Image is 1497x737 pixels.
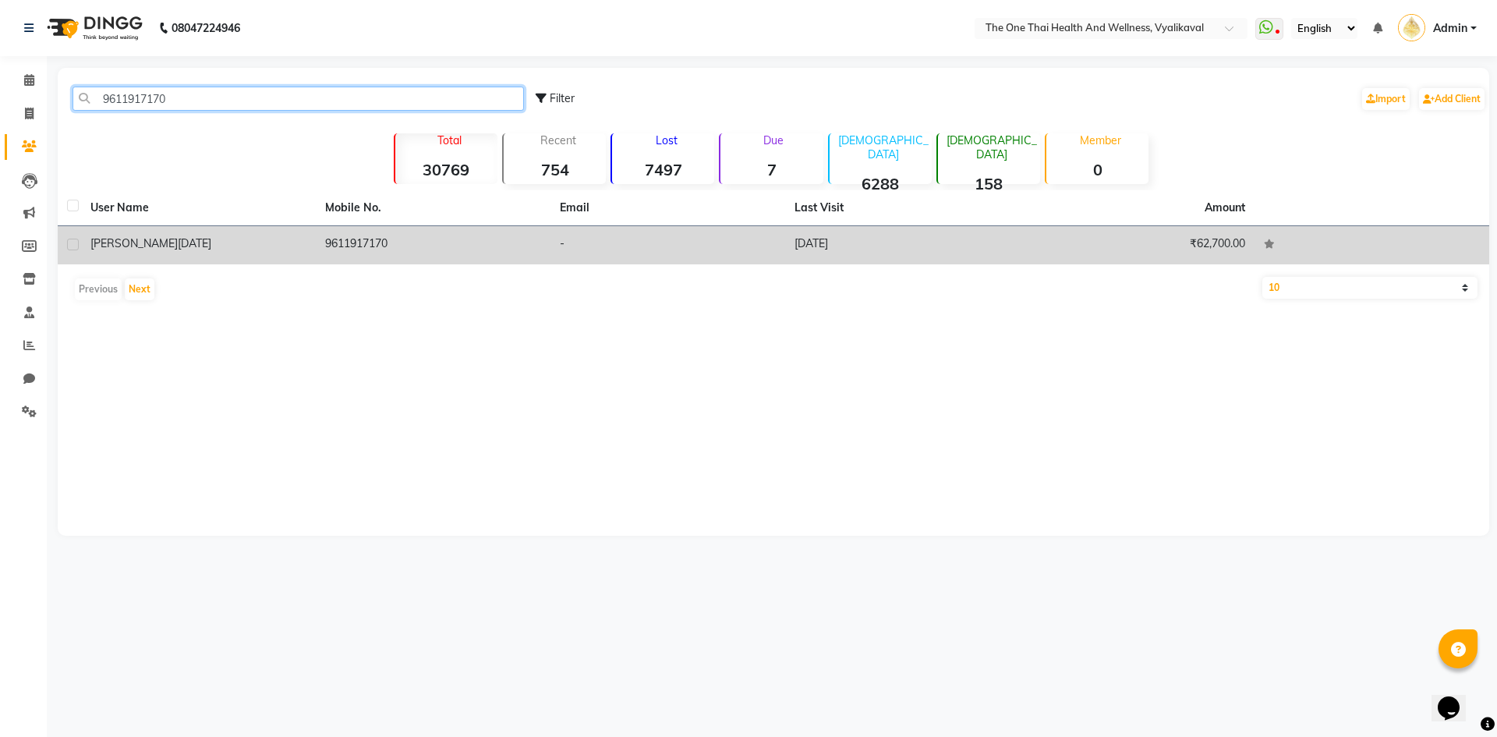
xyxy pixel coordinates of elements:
img: Admin [1398,14,1425,41]
img: logo [40,6,147,50]
th: Last Visit [785,190,1020,226]
strong: 7 [720,160,823,179]
strong: 6288 [830,174,932,193]
a: Add Client [1419,88,1485,110]
b: 08047224946 [172,6,240,50]
p: [DEMOGRAPHIC_DATA] [836,133,932,161]
td: - [550,226,785,264]
span: [PERSON_NAME] [90,236,178,250]
a: Import [1362,88,1410,110]
strong: 30769 [395,160,497,179]
td: [DATE] [785,226,1020,264]
p: Member [1053,133,1148,147]
iframe: chat widget [1432,675,1481,721]
th: User Name [81,190,316,226]
p: [DEMOGRAPHIC_DATA] [944,133,1040,161]
input: Search by Name/Mobile/Email/Code [73,87,524,111]
p: Recent [510,133,606,147]
p: Due [724,133,823,147]
p: Lost [618,133,714,147]
span: Filter [550,91,575,105]
th: Mobile No. [316,190,550,226]
strong: 0 [1046,160,1148,179]
strong: 7497 [612,160,714,179]
button: Next [125,278,154,300]
span: [DATE] [178,236,211,250]
th: Amount [1195,190,1255,225]
td: 9611917170 [316,226,550,264]
span: Admin [1433,20,1467,37]
th: Email [550,190,785,226]
strong: 754 [504,160,606,179]
td: ₹62,700.00 [1020,226,1255,264]
strong: 158 [938,174,1040,193]
p: Total [402,133,497,147]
